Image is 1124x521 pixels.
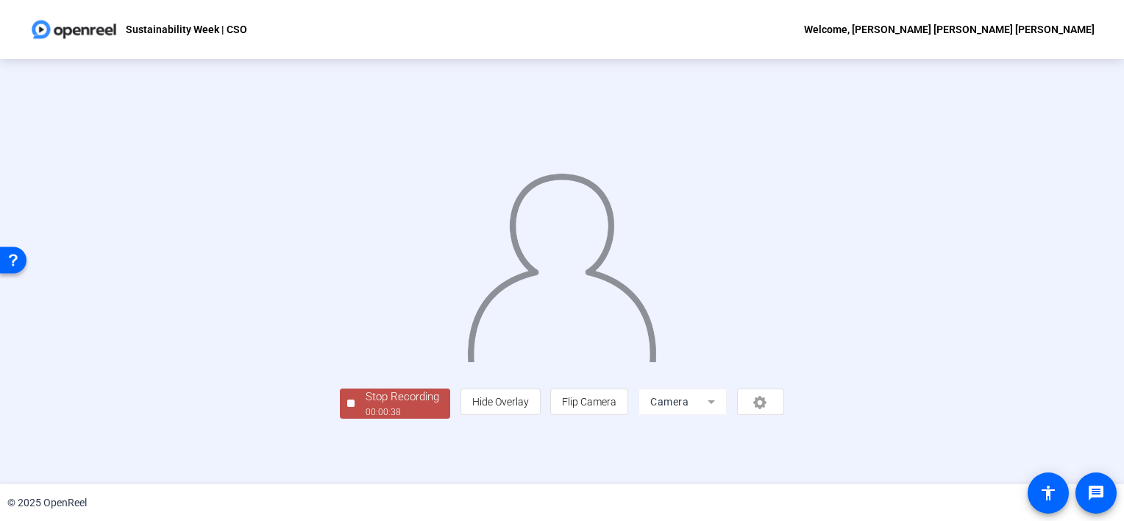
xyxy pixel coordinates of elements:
[1087,484,1105,502] mat-icon: message
[550,389,628,415] button: Flip Camera
[460,389,541,415] button: Hide Overlay
[366,405,439,419] div: 00:00:38
[340,389,450,419] button: Stop Recording00:00:38
[126,21,247,38] p: Sustainability Week | CSO
[472,396,529,408] span: Hide Overlay
[1039,484,1057,502] mat-icon: accessibility
[804,21,1095,38] div: Welcome, [PERSON_NAME] [PERSON_NAME] [PERSON_NAME]
[7,495,87,511] div: © 2025 OpenReel
[466,162,658,362] img: overlay
[29,15,118,44] img: OpenReel logo
[562,396,616,408] span: Flip Camera
[366,389,439,405] div: Stop Recording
